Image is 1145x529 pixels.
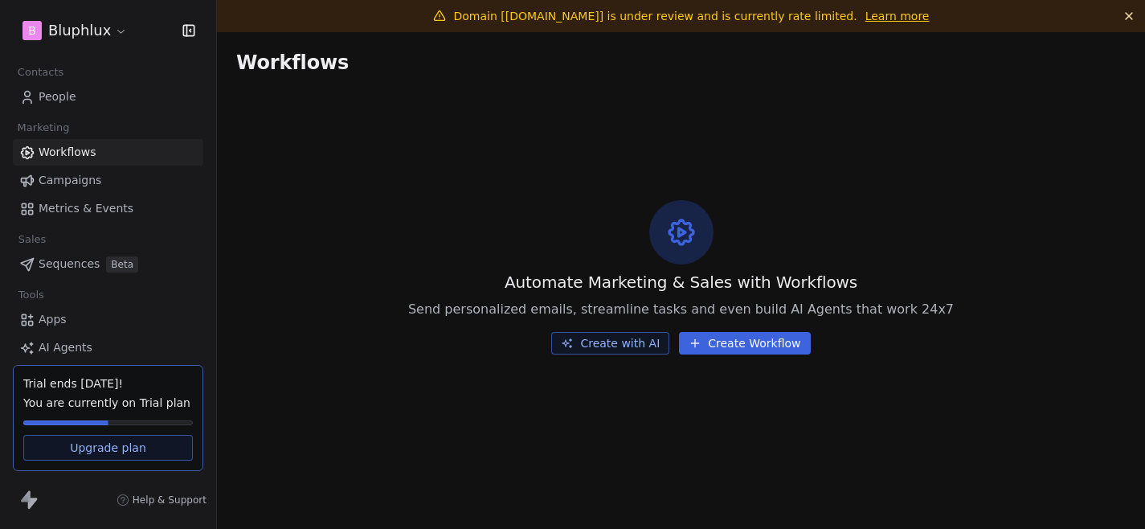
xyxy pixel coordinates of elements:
[11,283,51,307] span: Tools
[236,51,349,74] span: Workflows
[10,116,76,140] span: Marketing
[19,17,131,44] button: BBluphlux
[13,84,203,110] a: People
[39,172,101,189] span: Campaigns
[23,435,193,461] a: Upgrade plan
[39,144,96,161] span: Workflows
[23,395,193,411] span: You are currently on Trial plan
[23,375,193,392] div: Trial ends [DATE]!
[39,311,67,328] span: Apps
[39,339,92,356] span: AI Agents
[13,251,203,277] a: SequencesBeta
[106,256,138,273] span: Beta
[48,20,111,41] span: Bluphlux
[408,300,954,319] span: Send personalized emails, streamline tasks and even build AI Agents that work 24x7
[39,88,76,105] span: People
[11,228,53,252] span: Sales
[551,332,669,355] button: Create with AI
[133,494,207,506] span: Help & Support
[505,271,857,293] span: Automate Marketing & Sales with Workflows
[13,139,203,166] a: Workflows
[117,494,207,506] a: Help & Support
[28,23,36,39] span: B
[13,195,203,222] a: Metrics & Events
[13,167,203,194] a: Campaigns
[70,440,146,456] span: Upgrade plan
[13,334,203,361] a: AI Agents
[13,306,203,333] a: Apps
[39,200,133,217] span: Metrics & Events
[10,60,71,84] span: Contacts
[454,10,857,23] span: Domain [[DOMAIN_NAME]] is under review and is currently rate limited.
[865,8,930,24] a: Learn more
[39,256,100,273] span: Sequences
[679,332,810,355] button: Create Workflow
